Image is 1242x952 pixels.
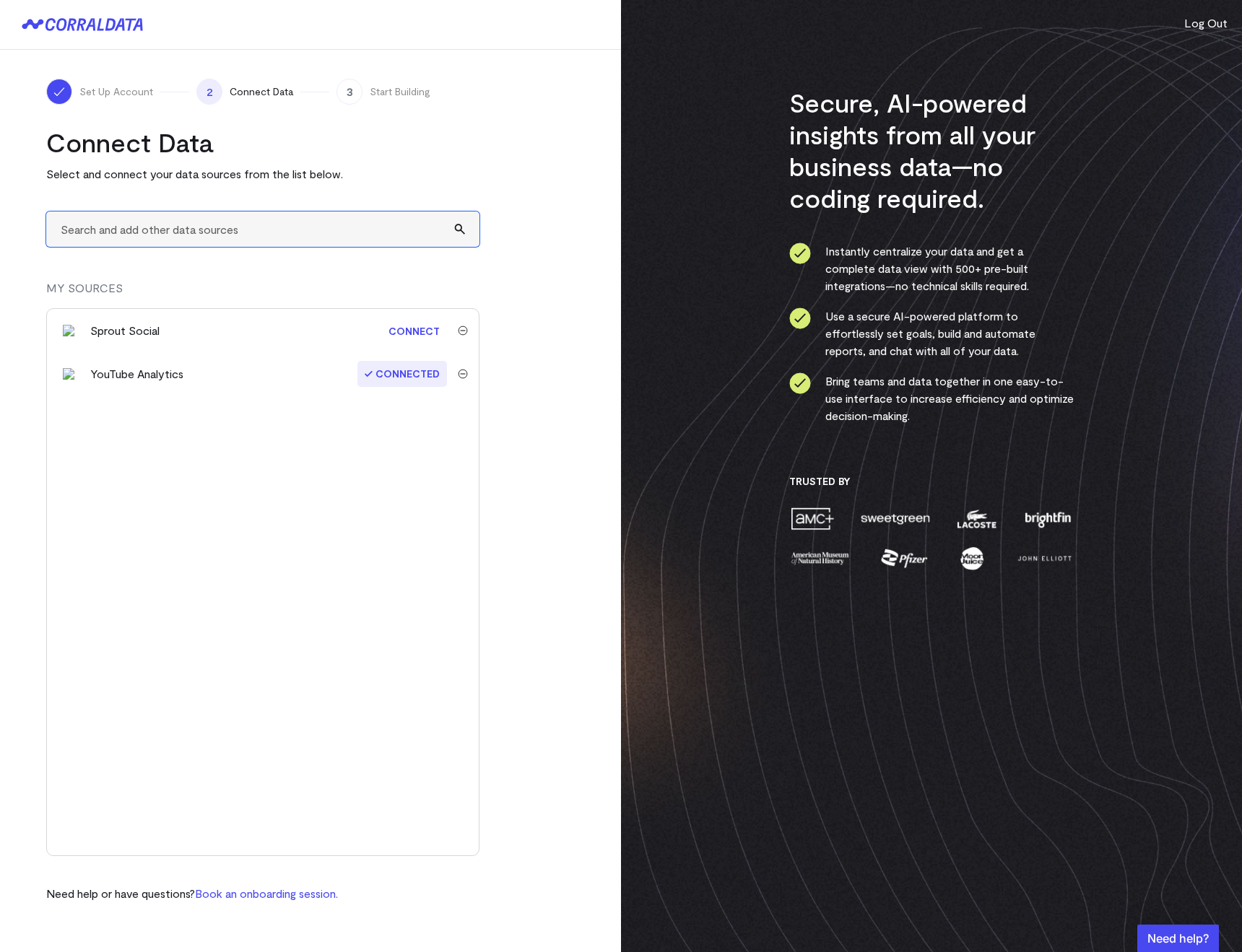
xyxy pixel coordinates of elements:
[230,84,293,99] span: Connect Data
[859,506,931,531] img: sweetgreen-1d1fb32c.png
[789,372,1074,424] li: Bring teams and data together in one easy-to-use interface to increase efficiency and optimize de...
[880,546,929,571] img: pfizer-e137f5fc.png
[789,372,811,394] img: ico-check-circle-4b19435c.svg
[789,243,811,264] img: ico-check-circle-4b19435c.svg
[789,307,1074,359] li: Use a secure AI-powered platform to effortlessly set goals, build and automate reports, and chat ...
[46,165,479,183] p: Select and connect your data sources from the list below.
[955,506,998,531] img: lacoste-7a6b0538.png
[381,318,447,344] a: Connect
[357,361,447,387] span: Connected
[1015,546,1074,571] img: john-elliott-25751c40.png
[370,84,430,99] span: Start Building
[63,368,74,380] img: youtube_analytics-c712eb91.svg
[789,243,1074,294] li: Instantly centralize your data and get a complete data view with 500+ pre-built integrations—no t...
[46,279,479,308] div: MY SOURCES
[1184,14,1228,32] button: Log Out
[789,475,1074,488] h3: Trusted By
[46,126,479,158] h2: Connect Data
[63,325,74,336] img: sprout-7e5ae067.svg
[1022,506,1074,531] img: brightfin-a251e171.png
[336,79,362,105] span: 3
[789,546,851,571] img: amnh-5afada46.png
[789,506,835,531] img: amc-0b11a8f1.png
[52,84,66,99] img: ico-check-white-5ff98cb1.svg
[195,886,338,900] a: Book an onboarding session.
[789,307,811,329] img: ico-check-circle-4b19435c.svg
[79,84,153,99] span: Set Up Account
[957,546,986,571] img: moon-juice-c312e729.png
[789,87,1074,214] h3: Secure, AI-powered insights from all your business data—no coding required.
[46,885,338,902] p: Need help or have questions?
[90,365,183,383] div: YouTube Analytics
[458,326,468,336] img: trash-40e54a27.svg
[90,322,160,339] div: Sprout Social
[46,211,479,247] input: Search and add other data sources
[458,369,468,379] img: trash-40e54a27.svg
[196,79,222,105] span: 2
